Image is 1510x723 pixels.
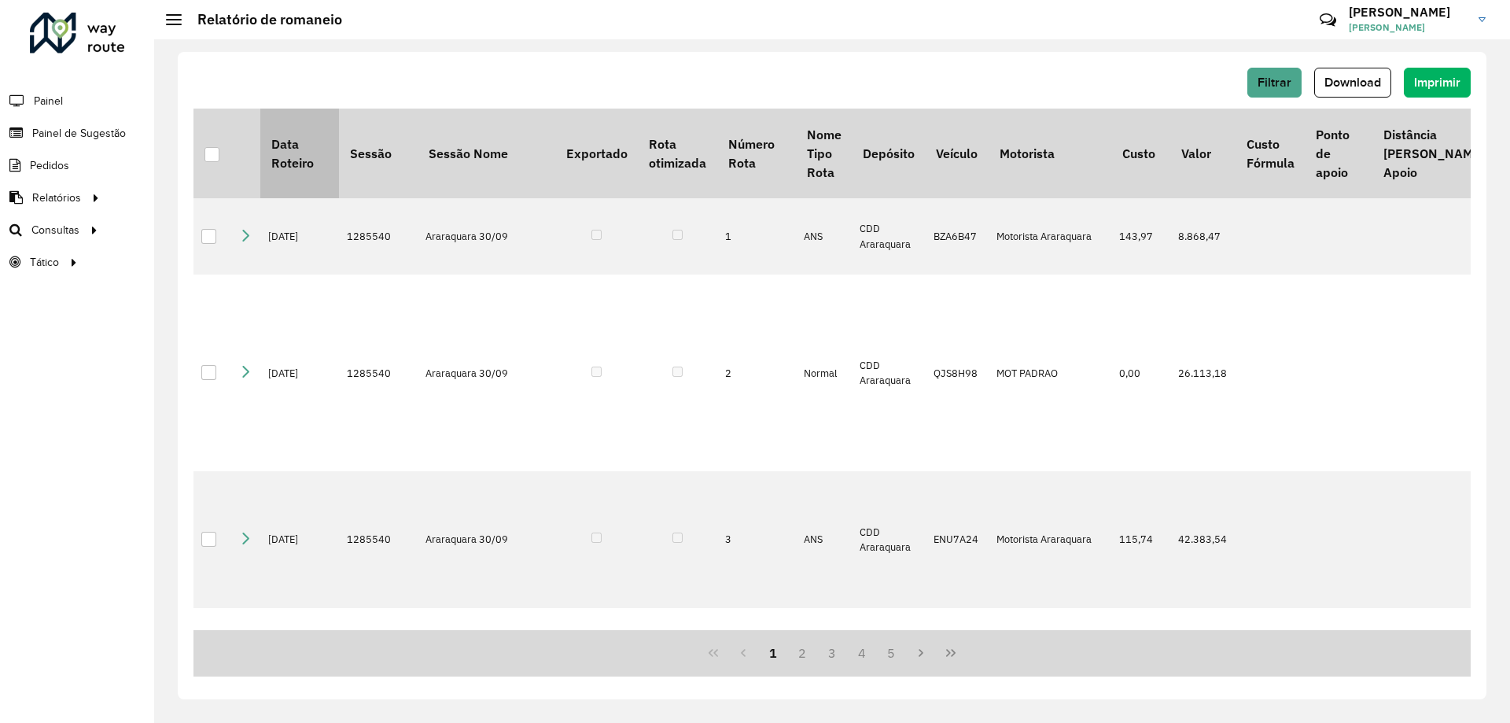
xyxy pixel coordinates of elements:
[1170,275,1236,471] td: 26.113,18
[852,109,925,198] th: Depósito
[817,638,847,668] button: 3
[1372,109,1495,198] th: Distância [PERSON_NAME] Apoio
[1247,68,1302,98] button: Filtrar
[717,471,796,608] td: 3
[796,109,852,198] th: Nome Tipo Rota
[989,109,1111,198] th: Motorista
[418,198,555,275] td: Araraquara 30/09
[936,638,966,668] button: Last Page
[989,471,1111,608] td: Motorista Araraquara
[1236,109,1305,198] th: Custo Fórmula
[260,109,339,198] th: Data Roteiro
[1170,608,1236,714] td: 55.693,60
[717,198,796,275] td: 1
[418,471,555,608] td: Araraquara 30/09
[796,198,852,275] td: ANS
[717,109,796,198] th: Número Rota
[852,198,925,275] td: CDD Araraquara
[847,638,877,668] button: 4
[989,608,1111,714] td: MOT PADRAO
[758,638,788,668] button: 1
[339,608,418,714] td: 1285540
[1111,198,1170,275] td: 143,97
[787,638,817,668] button: 2
[717,275,796,471] td: 2
[1349,5,1467,20] h3: [PERSON_NAME]
[852,471,925,608] td: CDD Araraquara
[260,198,339,275] td: [DATE]
[339,275,418,471] td: 1285540
[1111,109,1170,198] th: Custo
[1170,109,1236,198] th: Valor
[555,109,638,198] th: Exportado
[852,608,925,714] td: CDD Araraquara
[638,109,716,198] th: Rota otimizada
[1314,68,1391,98] button: Download
[989,198,1111,275] td: Motorista Araraquara
[1305,109,1372,198] th: Ponto de apoio
[1111,471,1170,608] td: 115,74
[1170,471,1236,608] td: 42.383,54
[260,608,339,714] td: [DATE]
[796,275,852,471] td: Normal
[717,608,796,714] td: 4
[1324,76,1381,89] span: Download
[1414,76,1460,89] span: Imprimir
[926,471,989,608] td: ENU7A24
[1311,3,1345,37] a: Contato Rápido
[34,93,63,109] span: Painel
[31,222,79,238] span: Consultas
[926,109,989,198] th: Veículo
[852,275,925,471] td: CDD Araraquara
[796,471,852,608] td: ANS
[260,275,339,471] td: [DATE]
[30,157,69,174] span: Pedidos
[877,638,907,668] button: 5
[418,109,555,198] th: Sessão Nome
[926,608,989,714] td: RAH0D05
[989,275,1111,471] td: MOT PADRAO
[32,125,126,142] span: Painel de Sugestão
[926,198,989,275] td: BZA6B47
[1111,275,1170,471] td: 0,00
[32,190,81,206] span: Relatórios
[906,638,936,668] button: Next Page
[339,471,418,608] td: 1285540
[182,11,342,28] h2: Relatório de romaneio
[260,471,339,608] td: [DATE]
[339,109,418,198] th: Sessão
[1170,198,1236,275] td: 8.868,47
[796,608,852,714] td: Normal
[418,275,555,471] td: Araraquara 30/09
[418,608,555,714] td: Araraquara 30/09
[926,275,989,471] td: QJS8H98
[30,254,59,271] span: Tático
[1404,68,1471,98] button: Imprimir
[1258,76,1291,89] span: Filtrar
[339,198,418,275] td: 1285540
[1111,608,1170,714] td: 149,35
[1349,20,1467,35] span: [PERSON_NAME]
